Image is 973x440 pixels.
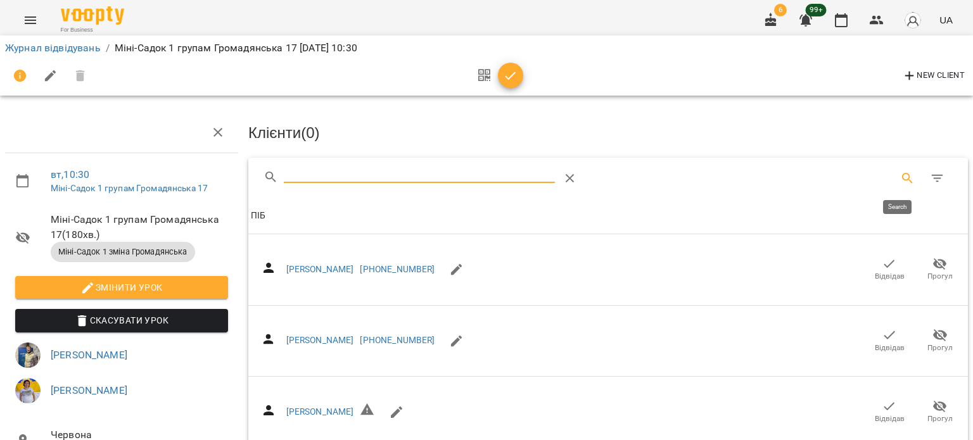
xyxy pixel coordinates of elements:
[15,378,41,403] img: 61427d73a8797fc46e03834be2b99227.jpg
[5,42,101,54] a: Журнал відвідувань
[875,413,905,424] span: Відвідав
[915,252,965,287] button: Прогул
[875,271,905,282] span: Відвідав
[360,264,435,274] a: [PHONE_NUMBER]
[286,264,354,274] a: [PERSON_NAME]
[15,276,228,299] button: Змінити урок
[251,208,265,223] div: ПІБ
[51,246,195,258] span: Міні-Садок 1 зміна Громадянська
[904,11,922,29] img: avatar_s.png
[922,163,953,194] button: Фільтр
[286,406,354,417] a: [PERSON_NAME]
[360,402,375,422] h6: Невірний формат телефону ${ phone }
[875,343,905,353] span: Відвідав
[61,26,124,34] span: For Business
[25,280,218,295] span: Змінити урок
[51,349,127,361] a: [PERSON_NAME]
[5,41,968,56] nav: breadcrumb
[51,384,127,396] a: [PERSON_NAME]
[899,66,968,86] button: New Client
[360,335,435,345] a: [PHONE_NUMBER]
[934,8,958,32] button: UA
[25,313,218,328] span: Скасувати Урок
[774,4,787,16] span: 6
[806,4,827,16] span: 99+
[51,183,208,193] a: Міні-Садок 1 групам Громадянська 17
[284,163,556,184] input: Search
[927,343,953,353] span: Прогул
[115,41,357,56] p: Міні-Садок 1 групам Громадянська 17 [DATE] 10:30
[251,208,965,223] span: ПІБ
[61,6,124,25] img: Voopty Logo
[915,323,965,358] button: Прогул
[51,212,228,242] span: Міні-Садок 1 групам Громадянська 17 ( 180 хв. )
[15,5,46,35] button: Menu
[15,343,41,368] img: 269e8361f8b385b661069a01276f9891.jpg
[15,309,228,332] button: Скасувати Урок
[864,323,915,358] button: Відвідав
[864,252,915,287] button: Відвідав
[939,13,953,27] span: UA
[248,125,968,141] h3: Клієнти ( 0 )
[915,394,965,430] button: Прогул
[927,413,953,424] span: Прогул
[864,394,915,430] button: Відвідав
[248,158,968,198] div: Table Toolbar
[927,271,953,282] span: Прогул
[893,163,923,194] button: Search
[286,335,354,345] a: [PERSON_NAME]
[106,41,110,56] li: /
[902,68,965,84] span: New Client
[251,208,265,223] div: Sort
[51,168,89,180] a: вт , 10:30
